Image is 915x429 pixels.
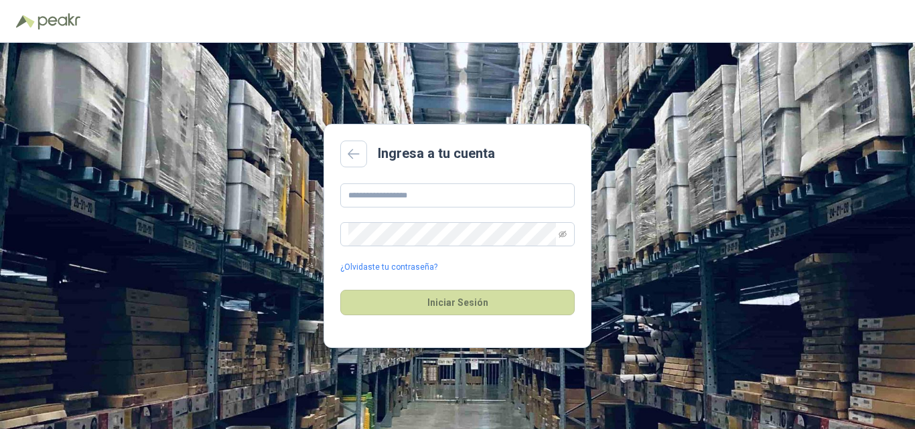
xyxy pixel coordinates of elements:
button: Iniciar Sesión [340,290,575,315]
img: Peakr [38,13,80,29]
a: ¿Olvidaste tu contraseña? [340,261,437,274]
img: Logo [16,15,35,28]
span: eye-invisible [559,230,567,238]
h2: Ingresa a tu cuenta [378,143,495,164]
